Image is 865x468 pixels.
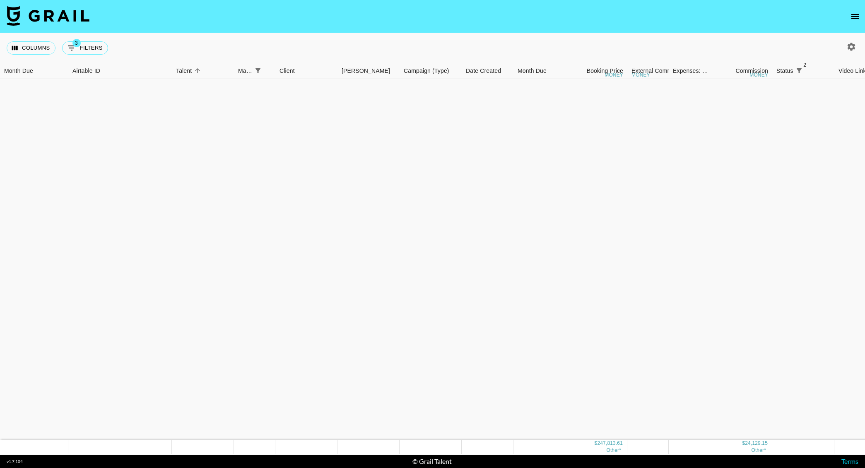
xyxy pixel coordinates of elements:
[252,65,264,77] div: 1 active filter
[518,63,547,79] div: Month Due
[462,63,513,79] div: Date Created
[606,447,621,453] span: € 1,600.00, CA$ 36,797.46
[192,65,203,77] button: Sort
[337,63,400,79] div: Booker
[404,63,449,79] div: Campaign (Type)
[238,63,252,79] div: Manager
[275,63,337,79] div: Client
[513,63,565,79] div: Month Due
[735,63,768,79] div: Commission
[587,63,623,79] div: Booking Price
[412,457,452,466] div: © Grail Talent
[466,63,501,79] div: Date Created
[62,41,108,55] button: Show filters
[801,61,809,69] span: 2
[172,63,234,79] div: Talent
[279,63,295,79] div: Client
[234,63,275,79] div: Manager
[793,65,805,77] div: 2 active filters
[776,63,793,79] div: Status
[805,65,817,77] button: Sort
[745,440,768,447] div: 24,129.15
[751,447,766,453] span: € 156.20, CA$ 3,590.65
[841,457,858,465] a: Terms
[597,440,623,447] div: 247,813.61
[252,65,264,77] button: Show filters
[631,63,687,79] div: External Commission
[264,65,275,77] button: Sort
[847,8,863,25] button: open drawer
[742,440,745,447] div: $
[772,63,834,79] div: Status
[669,63,710,79] div: Expenses: Remove Commission?
[7,459,23,464] div: v 1.7.104
[68,63,172,79] div: Airtable ID
[7,6,89,26] img: Grail Talent
[631,72,650,77] div: money
[400,63,462,79] div: Campaign (Type)
[7,41,55,55] button: Select columns
[673,63,708,79] div: Expenses: Remove Commission?
[793,65,805,77] button: Show filters
[176,63,192,79] div: Talent
[749,72,768,77] div: money
[72,63,100,79] div: Airtable ID
[605,72,623,77] div: money
[4,63,33,79] div: Month Due
[342,63,390,79] div: [PERSON_NAME]
[72,39,81,47] span: 3
[595,440,598,447] div: $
